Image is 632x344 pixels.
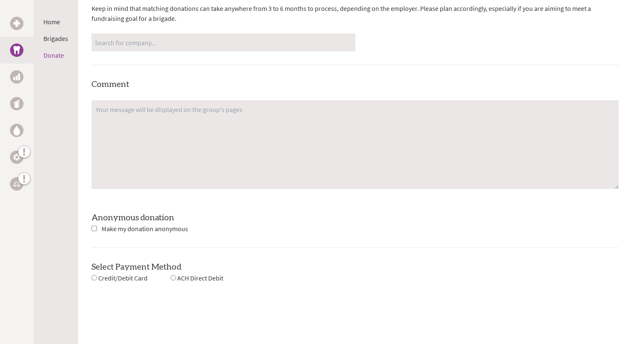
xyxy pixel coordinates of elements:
[43,17,68,27] li: Home
[43,51,64,59] a: Donate
[10,70,23,84] a: Business
[10,43,23,57] a: Dental
[92,3,619,23] p: Keep in mind that matching donations can take anywhere from 3 to 6 months to process, depending o...
[43,18,60,26] a: Home
[10,177,23,191] a: Legal Empowerment
[13,181,20,186] img: Legal Empowerment
[10,150,23,164] a: Engineering
[13,154,20,161] img: Engineering
[10,17,23,30] a: Medical
[13,20,20,27] img: Medical
[13,125,20,135] img: Water
[43,33,68,43] li: Brigades
[10,124,23,137] a: Water
[13,46,20,54] img: Dental
[13,74,20,80] img: Business
[43,50,68,60] li: Donate
[92,263,181,271] label: Select Payment Method
[43,34,68,43] a: Brigades
[177,274,223,282] span: ACH Direct Debit
[10,97,23,110] a: Public Health
[98,274,148,282] span: Credit/Debit Card
[92,214,174,222] label: Anonymous donation
[92,293,219,326] iframe: reCAPTCHA
[95,35,352,50] input: Search for company...
[102,224,188,233] span: Make my donation anonymous
[13,99,20,108] img: Public Health
[92,80,129,89] label: Comment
